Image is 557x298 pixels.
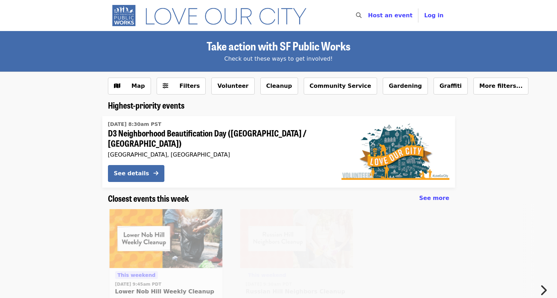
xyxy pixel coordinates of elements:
[153,170,158,177] i: arrow-right icon
[180,83,200,89] span: Filters
[108,78,151,95] button: Show map view
[157,78,206,95] button: Filters (0 selected)
[260,78,298,95] button: Cleanup
[246,287,347,296] span: Russian Hill Neighbors Cleanup
[108,151,330,158] div: [GEOGRAPHIC_DATA], [GEOGRAPHIC_DATA]
[108,128,330,148] span: D3 Neighborhood Beautification Day ([GEOGRAPHIC_DATA] / [GEOGRAPHIC_DATA])
[540,284,547,297] i: chevron-right icon
[115,281,161,287] time: [DATE] 9:45am PDT
[473,78,529,95] button: More filters...
[479,83,523,89] span: More filters...
[434,78,468,95] button: Graffiti
[366,7,371,24] input: Search
[424,12,443,19] span: Log in
[108,192,189,204] span: Closest events this week
[246,281,292,287] time: [DATE] 9:30am PDT
[108,55,449,63] div: Check out these ways to get involved!
[419,194,449,202] a: See more
[211,78,254,95] button: Volunteer
[108,4,317,27] img: SF Public Works - Home
[117,272,156,278] span: This weekend
[240,209,353,268] img: Russian Hill Neighbors Cleanup organized by Together SF
[304,78,377,95] button: Community Service
[115,287,217,296] span: Lower Nob Hill Weekly Cleanup
[418,8,449,23] button: Log in
[248,272,286,278] span: This weekend
[163,83,168,89] i: sliders-h icon
[109,209,222,268] img: Lower Nob Hill Weekly Cleanup organized by Together SF
[108,193,189,203] a: Closest events this week
[383,78,428,95] button: Gardening
[341,123,449,180] img: D3 Neighborhood Beautification Day (North Beach / Russian Hill) organized by SF Public Works
[356,12,362,19] i: search icon
[114,169,149,178] div: See details
[132,83,145,89] span: Map
[108,165,164,182] button: See details
[114,83,120,89] i: map icon
[368,12,412,19] a: Host an event
[102,116,455,188] a: See details for "D3 Neighborhood Beautification Day (North Beach / Russian Hill)"
[102,193,455,203] div: Closest events this week
[207,37,350,54] span: Take action with SF Public Works
[108,99,184,111] span: Highest-priority events
[108,121,162,128] time: [DATE] 8:30am PST
[419,195,449,201] span: See more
